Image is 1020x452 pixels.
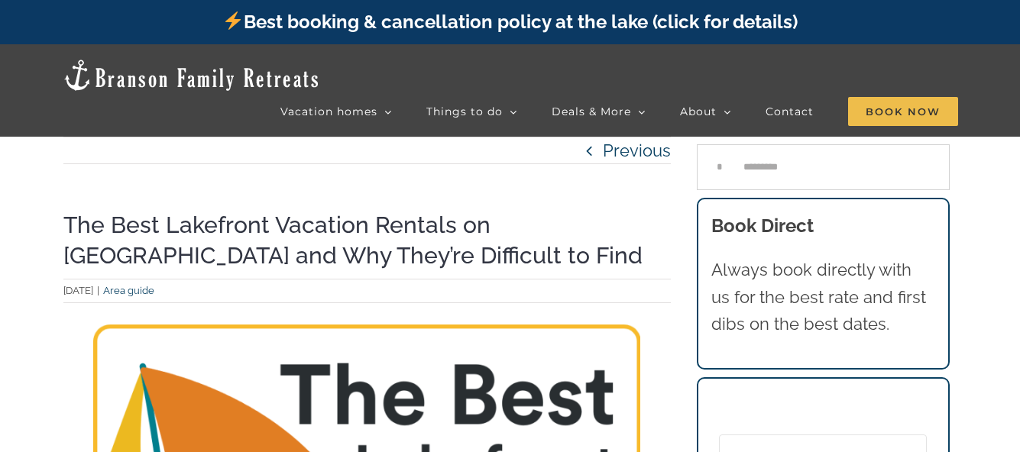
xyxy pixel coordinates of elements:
[711,215,814,237] b: Book Direct
[697,144,950,190] input: Search...
[63,285,93,296] span: [DATE]
[224,11,242,30] img: ⚡️
[848,97,958,126] span: Book Now
[552,106,631,117] span: Deals & More
[603,137,671,163] a: Previous
[711,257,934,337] p: Always book directly with us for the best rate and first dibs on the best dates.
[280,96,392,127] a: Vacation homes
[62,58,321,92] img: Branson Family Retreats Logo
[697,144,743,190] input: Search
[680,96,731,127] a: About
[848,96,958,127] a: Book Now
[766,96,814,127] a: Contact
[222,11,797,33] a: Best booking & cancellation policy at the lake (click for details)
[103,285,154,296] a: Area guide
[426,96,517,127] a: Things to do
[93,285,103,296] span: |
[280,106,377,117] span: Vacation homes
[680,106,717,117] span: About
[280,96,958,127] nav: Main Menu
[63,210,672,271] h1: The Best Lakefront Vacation Rentals on [GEOGRAPHIC_DATA] and Why They’re Difficult to Find
[426,106,503,117] span: Things to do
[552,96,646,127] a: Deals & More
[766,106,814,117] span: Contact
